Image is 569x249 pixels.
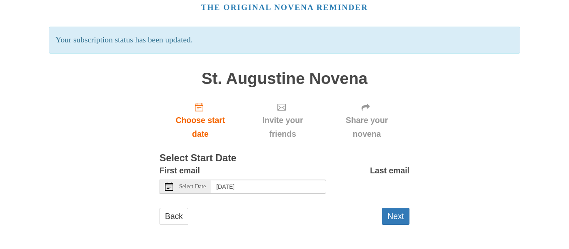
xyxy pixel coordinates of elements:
[332,113,401,141] span: Share your novena
[370,164,409,178] label: Last email
[250,113,316,141] span: Invite your friends
[382,208,409,225] button: Next
[49,27,520,54] p: Your subscription status has been updated.
[160,70,409,88] h1: St. Augustine Novena
[160,96,241,145] a: Choose start date
[324,96,409,145] div: Click "Next" to confirm your start date first.
[201,3,368,12] a: The original novena reminder
[168,113,233,141] span: Choose start date
[179,184,206,190] span: Select Date
[241,96,324,145] div: Click "Next" to confirm your start date first.
[160,153,409,164] h3: Select Start Date
[160,164,200,178] label: First email
[160,208,188,225] a: Back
